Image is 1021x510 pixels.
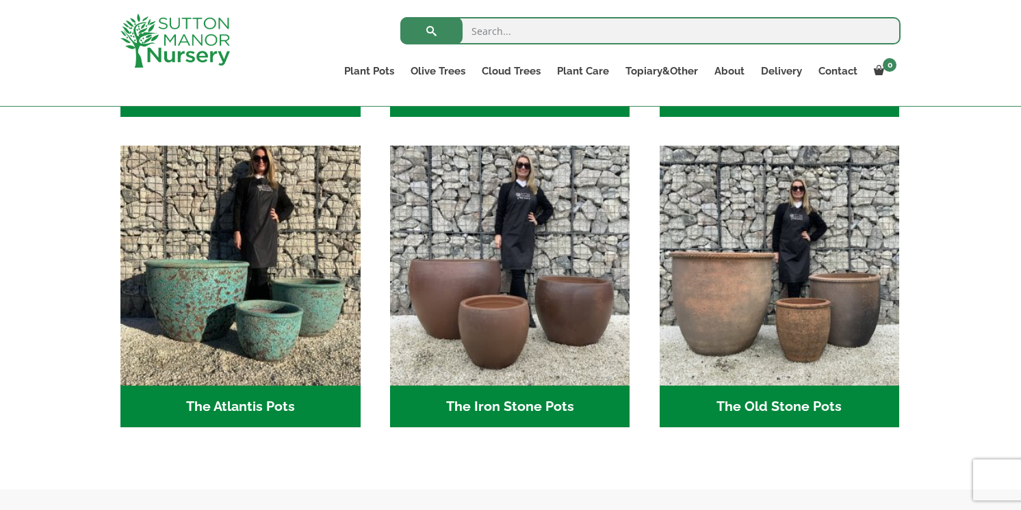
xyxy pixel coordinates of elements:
a: Visit product category The Iron Stone Pots [390,146,630,427]
img: The Iron Stone Pots [390,146,630,386]
a: Delivery [753,62,810,81]
img: logo [120,14,230,68]
a: Topiary&Other [617,62,706,81]
span: 0 [883,58,896,72]
h2: The Old Stone Pots [660,386,900,428]
a: Visit product category The Atlantis Pots [120,146,361,427]
a: About [706,62,753,81]
h2: The Iron Stone Pots [390,386,630,428]
h2: The Atlantis Pots [120,386,361,428]
a: Plant Pots [336,62,402,81]
a: Plant Care [549,62,617,81]
img: The Atlantis Pots [120,146,361,386]
a: Cloud Trees [474,62,549,81]
a: Contact [810,62,866,81]
a: Visit product category The Old Stone Pots [660,146,900,427]
a: 0 [866,62,901,81]
a: Olive Trees [402,62,474,81]
input: Search... [400,17,901,44]
img: The Old Stone Pots [660,146,900,386]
